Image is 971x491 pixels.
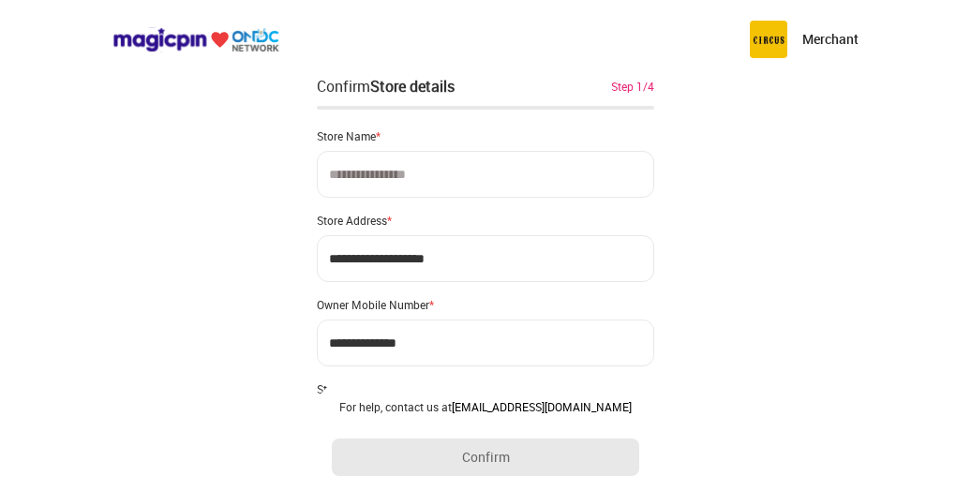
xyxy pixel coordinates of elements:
[317,297,654,312] div: Owner Mobile Number
[317,381,654,396] div: Store Mobile Number
[452,399,632,414] a: [EMAIL_ADDRESS][DOMAIN_NAME]
[750,21,787,58] img: circus.b677b59b.png
[370,76,455,97] div: Store details
[317,75,455,97] div: Confirm
[332,399,639,414] div: For help, contact us at
[611,78,654,95] div: Step 1/4
[332,439,639,476] button: Confirm
[802,30,859,49] p: Merchant
[112,27,279,52] img: ondc-logo-new-small.8a59708e.svg
[317,128,654,143] div: Store Name
[317,213,654,228] div: Store Address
